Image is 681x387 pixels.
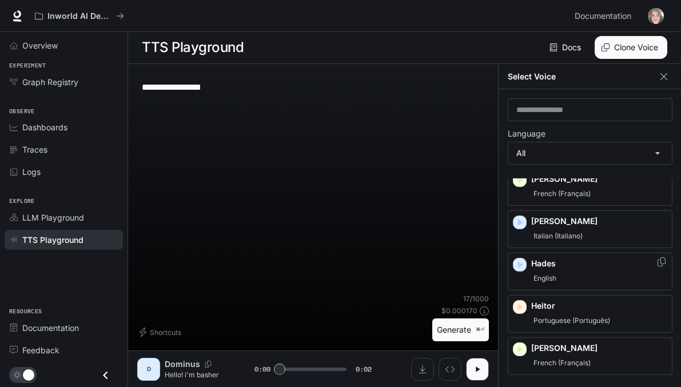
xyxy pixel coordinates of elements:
a: LLM Playground [5,208,123,228]
button: Clone Voice [595,36,667,59]
span: Portuguese (Português) [531,314,612,328]
p: Hades [531,258,667,269]
p: [PERSON_NAME] [531,216,667,227]
span: Graph Registry [22,76,78,88]
a: TTS Playground [5,230,123,250]
span: TTS Playground [22,234,83,246]
span: Documentation [575,9,631,23]
span: Dark mode toggle [23,368,34,381]
a: Dashboards [5,117,123,137]
div: All [508,142,672,164]
div: D [140,360,158,378]
span: Feedback [22,344,59,356]
button: Download audio [411,358,434,381]
p: ⌘⏎ [476,326,484,333]
button: All workspaces [30,5,129,27]
button: User avatar [644,5,667,27]
span: Traces [22,143,47,155]
span: Italian (Italiano) [531,229,585,243]
p: Dominus [165,358,200,370]
span: Documentation [22,322,79,334]
p: [PERSON_NAME] [531,342,667,354]
p: $ 0.000170 [441,306,477,316]
span: Logs [22,166,41,178]
a: Graph Registry [5,72,123,92]
button: Inspect [439,358,461,381]
span: English [531,272,559,285]
h1: TTS Playground [142,36,244,59]
a: Documentation [5,318,123,338]
button: Close drawer [93,364,118,387]
a: Docs [547,36,586,59]
a: Overview [5,35,123,55]
a: Feedback [5,340,123,360]
button: Shortcuts [137,323,186,341]
p: Language [508,130,545,138]
a: Documentation [570,5,640,27]
img: User avatar [648,8,664,24]
span: Dashboards [22,121,67,133]
p: 17 / 1000 [463,294,489,304]
p: [PERSON_NAME] [531,173,667,185]
span: LLM Playground [22,212,84,224]
a: Traces [5,139,123,159]
span: 0:02 [356,364,372,375]
span: Overview [22,39,58,51]
span: 0:00 [254,364,270,375]
p: Inworld AI Demos [47,11,111,21]
p: Heitor [531,300,667,312]
button: Copy Voice ID [200,361,216,368]
button: Generate⌘⏎ [432,318,489,342]
p: Hello! i'm basher [165,370,227,380]
span: French (Français) [531,356,593,370]
a: Logs [5,162,123,182]
button: Copy Voice ID [656,257,667,266]
span: French (Français) [531,187,593,201]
